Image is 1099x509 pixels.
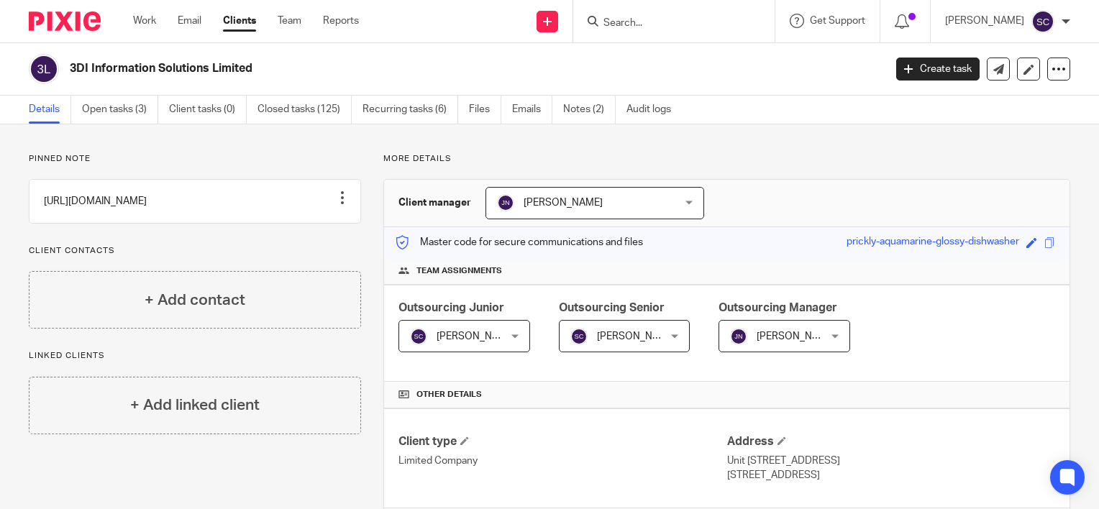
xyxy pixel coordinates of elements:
p: [STREET_ADDRESS] [727,468,1055,482]
span: Team assignments [416,265,502,277]
a: Details [29,96,71,124]
p: [PERSON_NAME] [945,14,1024,28]
h2: 3DI Information Solutions Limited [70,61,713,76]
a: Work [133,14,156,28]
h4: Address [727,434,1055,449]
img: svg%3E [410,328,427,345]
p: Linked clients [29,350,361,362]
p: Pinned note [29,153,361,165]
input: Search [602,17,731,30]
h4: + Add contact [145,289,245,311]
h3: Client manager [398,196,471,210]
a: Audit logs [626,96,682,124]
a: Create task [896,58,980,81]
span: Outsourcing Senior [559,302,665,313]
p: Client contacts [29,245,361,257]
a: Clients [223,14,256,28]
span: [PERSON_NAME] [597,331,676,341]
span: [PERSON_NAME] [437,331,516,341]
a: Closed tasks (125) [257,96,352,124]
div: prickly-aquamarine-glossy-dishwasher [847,234,1019,251]
a: Files [469,96,501,124]
p: Unit [STREET_ADDRESS] [727,454,1055,468]
span: Outsourcing Manager [719,302,837,313]
h4: Client type [398,434,726,449]
img: Pixie [29,12,101,31]
span: Get Support [810,16,865,26]
a: Team [278,14,301,28]
img: svg%3E [1031,10,1054,33]
a: Client tasks (0) [169,96,247,124]
img: svg%3E [570,328,588,345]
span: [PERSON_NAME] [757,331,836,341]
a: Notes (2) [563,96,616,124]
h4: + Add linked client [130,394,260,416]
a: Email [178,14,201,28]
a: Emails [512,96,552,124]
img: svg%3E [497,194,514,211]
span: [PERSON_NAME] [524,198,603,208]
img: svg%3E [29,54,59,84]
a: Recurring tasks (6) [362,96,458,124]
span: Outsourcing Junior [398,302,504,313]
a: Open tasks (3) [82,96,158,124]
img: svg%3E [730,328,747,345]
p: More details [383,153,1070,165]
p: Master code for secure communications and files [395,235,643,249]
a: Reports [323,14,359,28]
p: Limited Company [398,454,726,468]
span: Other details [416,389,482,400]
